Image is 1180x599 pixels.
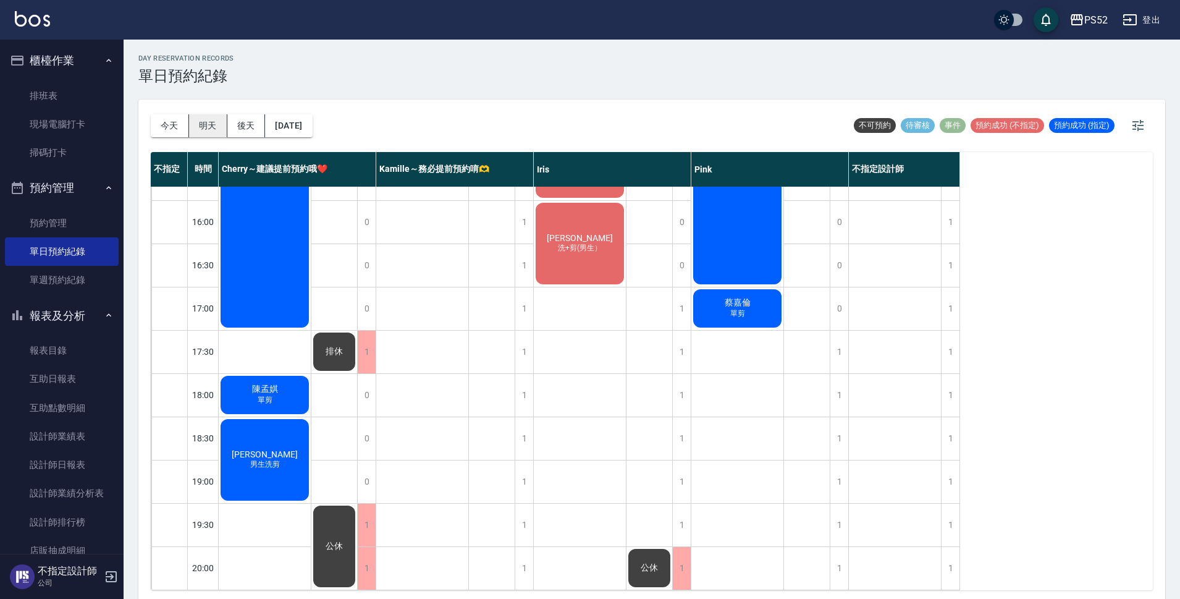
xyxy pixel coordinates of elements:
[515,417,533,460] div: 1
[138,67,234,85] h3: 單日預約紀錄
[941,547,959,590] div: 1
[672,331,691,373] div: 1
[38,565,101,577] h5: 不指定設計師
[830,417,848,460] div: 1
[5,237,119,266] a: 單日預約紀錄
[515,287,533,330] div: 1
[357,287,376,330] div: 0
[38,577,101,588] p: 公司
[265,114,312,137] button: [DATE]
[5,508,119,537] a: 設計師排行榜
[227,114,266,137] button: 後天
[188,330,219,373] div: 17:30
[357,374,376,417] div: 0
[5,394,119,422] a: 互助點數明細
[219,152,376,187] div: Cherry～建議提前預約哦❤️
[1084,12,1108,28] div: PS52
[515,244,533,287] div: 1
[188,200,219,244] div: 16:00
[248,459,282,470] span: 男生洗剪
[188,546,219,590] div: 20:00
[255,395,275,406] span: 單剪
[1049,120,1115,131] span: 預約成功 (指定)
[357,504,376,546] div: 1
[5,266,119,294] a: 單週預約紀錄
[10,564,35,589] img: Person
[5,300,119,332] button: 報表及分析
[672,504,691,546] div: 1
[357,417,376,460] div: 0
[941,417,959,460] div: 1
[357,461,376,503] div: 0
[188,460,219,503] div: 19:00
[830,461,848,503] div: 1
[188,417,219,460] div: 18:30
[672,287,691,330] div: 1
[188,152,219,187] div: 時間
[672,244,691,287] div: 0
[672,547,691,590] div: 1
[5,451,119,479] a: 設計師日報表
[188,287,219,330] div: 17:00
[830,547,848,590] div: 1
[5,422,119,451] a: 設計師業績表
[515,331,533,373] div: 1
[376,152,534,187] div: Kamille～務必提前預約唷🫶
[672,461,691,503] div: 1
[728,308,748,319] span: 單剪
[138,54,234,62] h2: day Reservation records
[323,541,345,552] span: 公休
[5,365,119,393] a: 互助日報表
[1064,7,1113,33] button: PS52
[515,547,533,590] div: 1
[5,336,119,365] a: 報表目錄
[941,287,959,330] div: 1
[830,244,848,287] div: 0
[515,504,533,546] div: 1
[940,120,966,131] span: 事件
[188,244,219,287] div: 16:30
[534,152,691,187] div: Iris
[901,120,935,131] span: 待審核
[1034,7,1058,32] button: save
[941,244,959,287] div: 1
[672,201,691,244] div: 0
[830,201,848,244] div: 0
[15,11,50,27] img: Logo
[357,201,376,244] div: 0
[1118,9,1165,32] button: 登出
[357,547,376,590] div: 1
[672,417,691,460] div: 1
[830,331,848,373] div: 1
[672,374,691,417] div: 1
[229,449,300,459] span: [PERSON_NAME]
[555,243,604,253] span: 洗+剪(男生）
[638,563,660,574] span: 公休
[151,152,188,187] div: 不指定
[188,373,219,417] div: 18:00
[941,504,959,546] div: 1
[941,461,959,503] div: 1
[5,537,119,565] a: 店販抽成明細
[151,114,189,137] button: 今天
[5,110,119,138] a: 現場電腦打卡
[515,461,533,503] div: 1
[722,297,753,308] span: 蔡嘉倫
[941,201,959,244] div: 1
[188,503,219,546] div: 19:30
[5,479,119,508] a: 設計師業績分析表
[189,114,227,137] button: 明天
[854,120,896,131] span: 不可預約
[830,287,848,330] div: 0
[357,244,376,287] div: 0
[830,504,848,546] div: 1
[515,201,533,244] div: 1
[250,384,280,395] span: 陳孟娸
[830,374,848,417] div: 1
[544,233,615,243] span: [PERSON_NAME]
[323,346,345,357] span: 排休
[357,331,376,373] div: 1
[691,152,849,187] div: Pink
[971,120,1044,131] span: 預約成功 (不指定)
[941,374,959,417] div: 1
